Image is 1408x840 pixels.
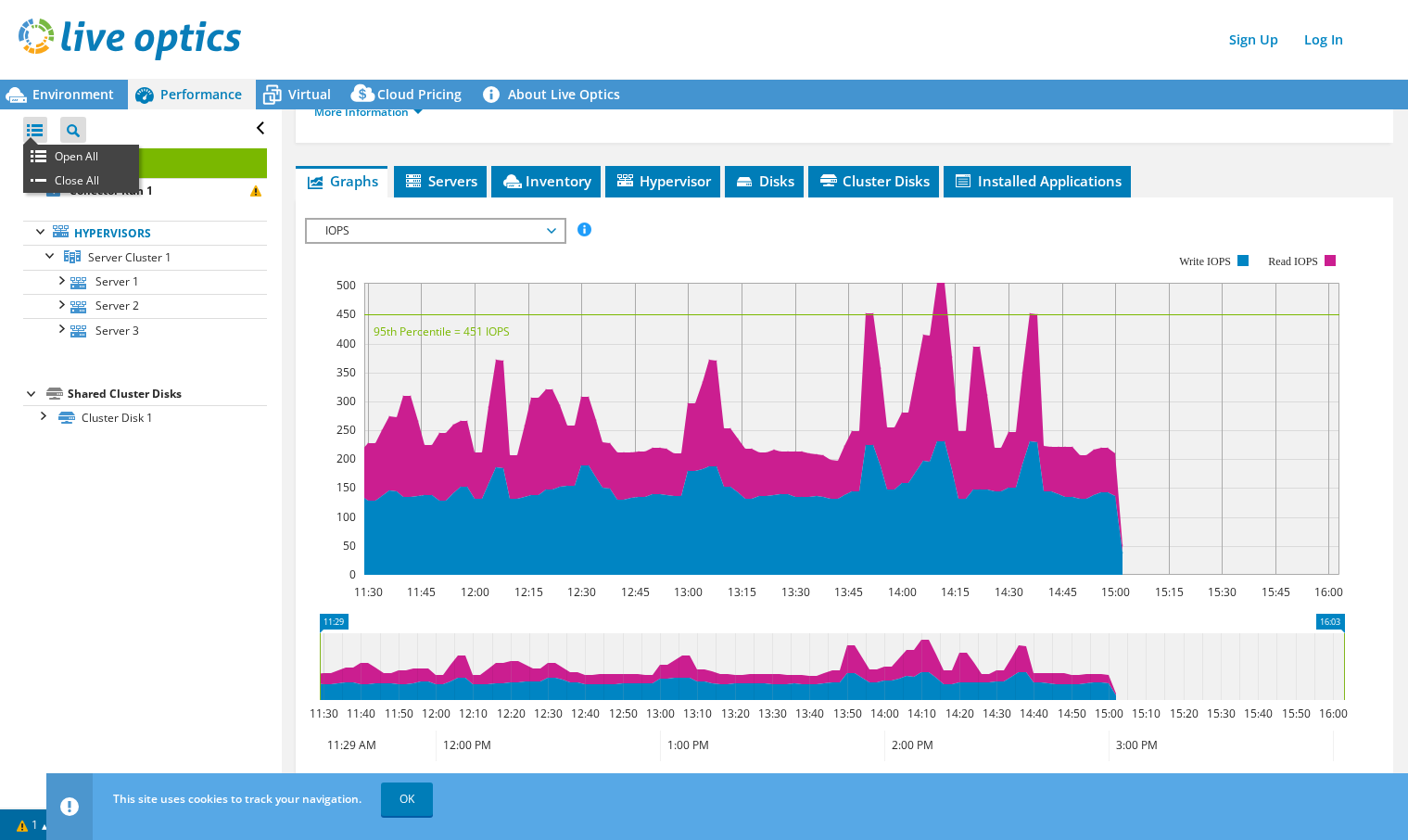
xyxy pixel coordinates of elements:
[113,791,362,807] span: This site uses cookies to track your navigation.
[869,706,898,721] text: 14:00
[32,85,114,103] span: Environment
[460,584,488,600] text: 12:00
[23,169,139,193] li: Close All
[496,706,525,721] text: 12:20
[1207,584,1236,600] text: 15:30
[945,706,973,721] text: 14:20
[336,422,356,438] text: 250
[1318,706,1347,721] text: 16:00
[780,584,809,600] text: 13:30
[23,145,139,169] li: Open All
[336,277,356,293] text: 500
[682,706,711,721] text: 13:10
[1313,584,1342,600] text: 16:00
[336,364,356,380] text: 350
[818,172,930,190] span: Cluster Disks
[1261,584,1289,600] text: 15:45
[953,172,1122,190] span: Installed Applications
[374,324,510,339] text: 95th Percentile = 451 IOPS
[501,172,591,190] span: Inventory
[982,706,1010,721] text: 14:30
[23,148,267,178] a: Project
[336,479,356,495] text: 150
[727,584,755,600] text: 13:15
[1268,255,1318,268] text: Read IOPS
[23,405,267,429] a: Cluster Disk 1
[994,584,1022,600] text: 14:30
[336,336,356,351] text: 400
[1243,706,1272,721] text: 15:40
[403,172,477,190] span: Servers
[476,80,634,109] a: About Live Optics
[4,813,61,836] a: 1
[23,270,267,294] a: Server 1
[160,85,242,103] span: Performance
[288,85,331,103] span: Virtual
[1179,255,1231,268] text: Write IOPS
[406,584,435,600] text: 11:45
[353,584,382,600] text: 11:30
[1131,706,1160,721] text: 15:10
[1206,706,1235,721] text: 15:30
[566,584,595,600] text: 12:30
[23,294,267,318] a: Server 2
[608,706,637,721] text: 12:50
[1220,26,1287,53] a: Sign Up
[1047,584,1076,600] text: 14:45
[1169,706,1198,721] text: 15:20
[23,178,267,202] a: Collector Run 1
[1019,706,1047,721] text: 14:40
[1094,706,1123,721] text: 15:00
[458,706,487,721] text: 12:10
[336,393,356,409] text: 300
[620,584,649,600] text: 12:45
[68,383,267,405] div: Shared Cluster Disks
[734,172,794,190] span: Disks
[720,706,749,721] text: 13:20
[23,318,267,342] a: Server 3
[887,584,916,600] text: 14:00
[336,451,356,466] text: 200
[514,584,542,600] text: 12:15
[673,584,702,600] text: 13:00
[570,706,599,721] text: 12:40
[1100,584,1129,600] text: 15:00
[1295,26,1352,53] a: Log In
[314,104,423,120] a: More Information
[23,221,267,245] a: Hypervisors
[343,538,356,554] text: 50
[615,172,711,190] span: Hypervisor
[346,706,374,721] text: 11:40
[645,706,674,721] text: 13:00
[305,172,378,190] span: Graphs
[377,85,462,103] span: Cloud Pricing
[309,706,337,721] text: 11:30
[336,306,356,322] text: 450
[794,706,823,721] text: 13:40
[381,783,433,816] a: OK
[336,509,356,525] text: 100
[1057,706,1085,721] text: 14:50
[1154,584,1183,600] text: 15:15
[70,183,153,198] b: Collector Run 1
[23,245,267,269] a: Server Cluster 1
[1281,706,1310,721] text: 15:50
[757,706,786,721] text: 13:30
[940,584,969,600] text: 14:15
[316,220,554,242] span: IOPS
[19,19,241,60] img: live_optics_svg.svg
[833,584,862,600] text: 13:45
[384,706,412,721] text: 11:50
[88,249,171,265] span: Server Cluster 1
[421,706,450,721] text: 12:00
[533,706,562,721] text: 12:30
[349,566,356,582] text: 0
[832,706,861,721] text: 13:50
[907,706,935,721] text: 14:10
